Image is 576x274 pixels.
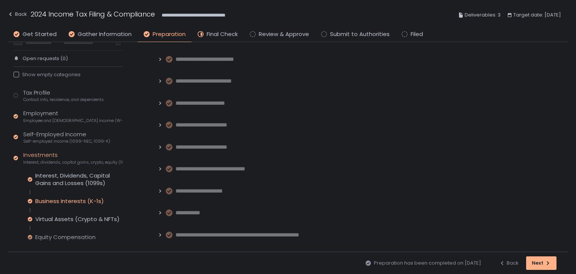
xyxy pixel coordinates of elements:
span: Target date: [DATE] [513,11,561,20]
div: Equity Compensation [35,233,96,241]
h1: 2024 Income Tax Filing & Compliance [31,9,155,19]
div: Tax Profile [23,89,104,103]
div: Self-Employed Income [23,130,110,145]
div: Investments [23,151,123,165]
span: Interest, dividends, capital gains, crypto, equity (1099s, K-1s) [23,160,123,165]
div: Employment [23,109,123,123]
div: Retirement & Benefits [23,250,123,265]
div: Last year's filed returns [13,30,123,46]
span: Filed [411,30,423,39]
span: Employee and [DEMOGRAPHIC_DATA] income (W-2s) [23,118,123,123]
span: Get Started [22,30,57,39]
div: Virtual Assets (Crypto & NFTs) [35,215,120,223]
div: Next [532,260,551,266]
span: Review & Approve [259,30,309,39]
button: Next [526,256,556,270]
button: Back [499,256,519,270]
span: Deliverables: 3 [465,11,501,20]
span: Open requests (0) [22,55,68,62]
span: Self-employed income (1099-NEC, 1099-K) [23,139,110,144]
div: Business Interests (K-1s) [35,197,104,205]
div: Back [7,10,27,19]
span: Gather Information [78,30,132,39]
span: Final Check [207,30,238,39]
span: Preparation has been completed on [DATE] [374,260,481,266]
span: Contact info, residence, and dependents [23,97,104,102]
div: Interest, Dividends, Capital Gains and Losses (1099s) [35,172,123,187]
span: Preparation [153,30,186,39]
span: Submit to Authorities [330,30,390,39]
button: Back [7,9,27,21]
div: Back [499,260,519,266]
